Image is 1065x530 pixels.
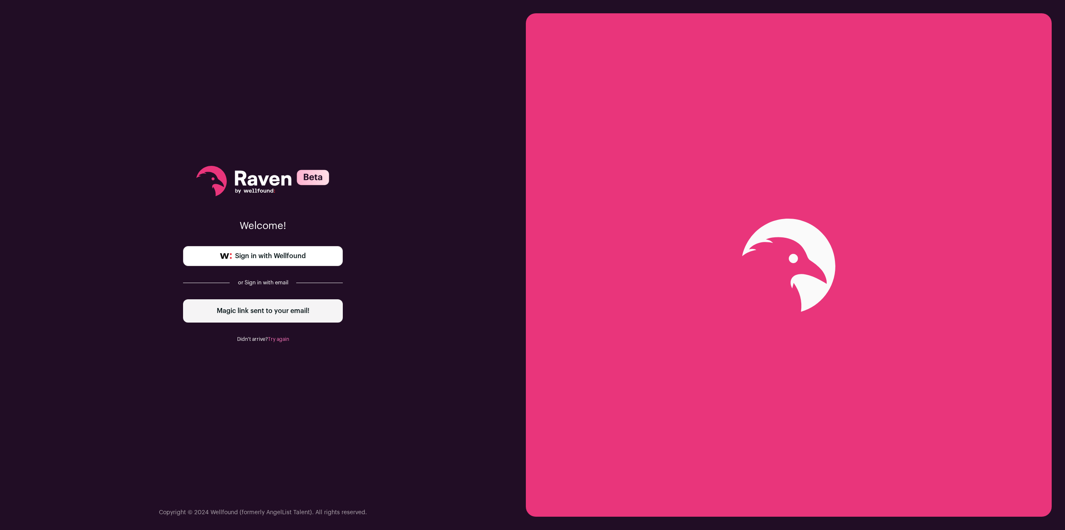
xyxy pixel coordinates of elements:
[183,299,343,323] div: Magic link sent to your email!
[159,508,367,517] p: Copyright © 2024 Wellfound (formerly AngelList Talent). All rights reserved.
[183,336,343,343] div: Didn't arrive?
[183,246,343,266] a: Sign in with Wellfound
[268,337,289,342] a: Try again
[220,253,232,259] img: wellfound-symbol-flush-black-fb3c872781a75f747ccb3a119075da62bfe97bd399995f84a933054e44a575c4.png
[183,219,343,233] p: Welcome!
[235,251,306,261] span: Sign in with Wellfound
[236,279,290,286] div: or Sign in with email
